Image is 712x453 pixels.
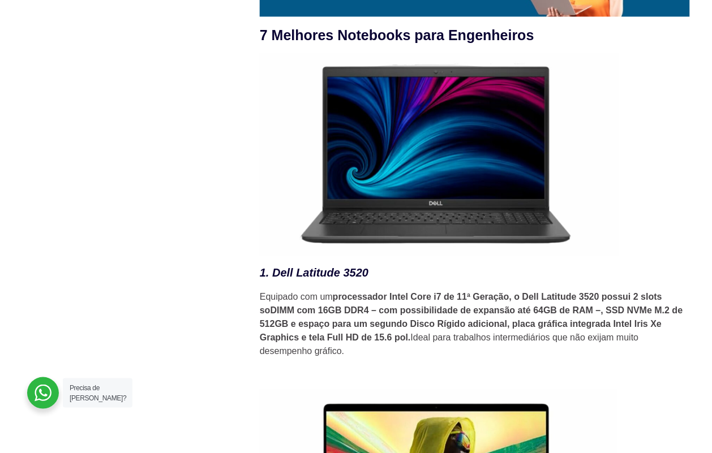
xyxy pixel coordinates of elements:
[509,309,712,453] div: Widget de chat
[260,266,368,279] em: 1. Dell Latitude 3520
[70,384,126,402] span: Precisa de [PERSON_NAME]?
[260,292,683,342] strong: processador Intel Core i7 de 11ª Geração, o Dell Latitude 3520 possui 2 slots soDIMM com 16GB DDR...
[260,53,619,255] img: Dell Latitude 3520
[260,290,690,358] p: Equipado com um Ideal para trabalhos intermediários que não exijam muito desempenho gráfico.
[260,27,534,43] strong: 7 Melhores Notebooks para Engenheiros
[509,309,712,453] iframe: Chat Widget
